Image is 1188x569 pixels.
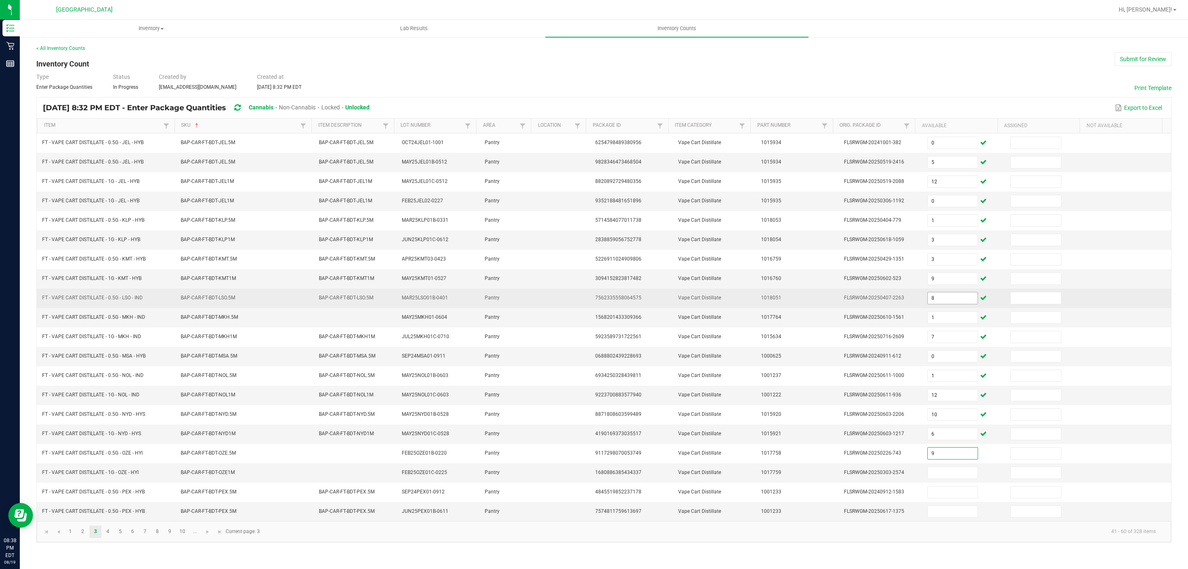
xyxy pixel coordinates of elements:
[595,431,641,436] span: 4190169373035517
[42,469,139,475] span: FT - VAPE CART DISTILLATE - 1G - OZE - HYI
[538,122,573,129] a: LocationSortable
[402,392,449,398] span: MAY25NOL01C-0603
[181,489,236,495] span: BAP-CAR-FT-BDT-PEX.5M
[545,20,808,37] a: Inventory Counts
[42,256,146,262] span: FT - VAPE CART DISTILLATE - 0.5G - KMT - HYB
[1113,101,1164,115] button: Export to Excel
[678,237,721,242] span: Vape Cart Distillate
[915,119,997,133] th: Available
[844,508,904,514] span: FLSRWGM-20250617-1375
[761,489,781,495] span: 1001233
[844,275,901,281] span: FLSRWGM-20250602-523
[402,275,446,281] span: MAY25KMT01-0527
[37,521,1171,542] kendo-pager: Current page: 3
[42,489,145,495] span: FT - VAPE CART DISTILLATE - 0.5G - PEX - HYB
[42,372,144,378] span: FT - VAPE CART DISTILLATE - 0.5G - NOL - IND
[997,119,1080,133] th: Assigned
[595,411,641,417] span: 8871808603599489
[483,122,518,129] a: AreaSortable
[737,121,747,131] a: Filter
[844,353,901,359] span: FLSRWGM-20240911-612
[402,372,448,378] span: MAY25NOL01B-0603
[646,25,707,32] span: Inventory Counts
[844,178,904,184] span: FLSRWGM-20250519-2088
[20,25,282,32] span: Inventory
[761,508,781,514] span: 1001233
[402,217,448,223] span: MAR25KLP01B-0331
[159,84,236,90] span: [EMAIL_ADDRESS][DOMAIN_NAME]
[485,295,500,301] span: Pantry
[678,198,721,204] span: Vape Cart Distillate
[761,178,781,184] span: 1015935
[485,372,500,378] span: Pantry
[159,73,186,80] span: Created by
[319,411,375,417] span: BAP-CAR-FT-BDT-NYD.5M
[401,122,463,129] a: Lot NumberSortable
[678,392,721,398] span: Vape Cart Distillate
[177,526,189,538] a: Page 10
[678,314,721,320] span: Vape Cart Distillate
[217,529,223,535] span: Go to the last page
[257,73,284,80] span: Created at
[402,431,449,436] span: MAY25NYD01C-0528
[181,431,236,436] span: BAP-CAR-FT-BDT-NYD1M
[595,256,641,262] span: 5226911024909806
[761,256,781,262] span: 1016759
[36,59,89,68] span: Inventory Count
[265,525,1162,538] kendo-pager-info: 41 - 60 of 328 items
[181,122,298,129] a: SKUSortable
[6,24,14,32] inline-svg: Inventory
[114,526,126,538] a: Page 5
[42,392,139,398] span: FT - VAPE CART DISTILLATE - 1G - NOL - IND
[102,526,114,538] a: Page 4
[181,314,238,320] span: BAP-CAR-FT-BDT-MKH.5M
[595,178,641,184] span: 8820892729480356
[6,42,14,50] inline-svg: Retail
[56,6,113,13] span: [GEOGRAPHIC_DATA]
[844,489,904,495] span: FLSRWGM-20240912-1583
[485,334,500,339] span: Pantry
[257,84,302,90] span: [DATE] 8:32 PM EDT
[595,295,641,301] span: 7562335558064575
[402,295,448,301] span: MAR25LSO01B-0401
[844,295,904,301] span: FLSRWGM-20250407-2263
[678,431,721,436] span: Vape Cart Distillate
[181,334,237,339] span: BAP-CAR-FT-BDT-MKH1M
[678,372,721,378] span: Vape Cart Distillate
[844,469,904,475] span: FLSRWGM-20250303-2574
[485,275,500,281] span: Pantry
[181,508,236,514] span: BAP-CAR-FT-BDT-PEX.5M
[1115,52,1171,66] button: Submit for Review
[485,237,500,242] span: Pantry
[485,450,500,456] span: Pantry
[593,122,655,129] a: Package IdSortable
[761,237,781,242] span: 1018054
[43,529,50,535] span: Go to the first page
[402,469,447,475] span: FEB25OZE01C-0225
[181,353,237,359] span: BAP-CAR-FT-BDT-MSA.5M
[127,526,139,538] a: Page 6
[113,73,130,80] span: Status
[1080,119,1162,133] th: Not Available
[485,314,500,320] span: Pantry
[761,372,781,378] span: 1001237
[678,508,721,514] span: Vape Cart Distillate
[402,489,445,495] span: SEP24PEX01-0912
[402,140,444,145] span: OCT24JEL01-1001
[319,431,374,436] span: BAP-CAR-FT-BDT-NYD1M
[90,526,101,538] a: Page 3
[20,20,283,37] a: Inventory
[757,122,820,129] a: Part NumberSortable
[4,537,16,559] p: 08:38 PM EDT
[181,140,235,145] span: BAP-CAR-FT-BDT-JEL.5M
[298,121,308,131] a: Filter
[844,411,904,417] span: FLSRWGM-20250603-2206
[113,84,138,90] span: In Progress
[193,122,200,129] span: Sortable
[319,334,375,339] span: BAP-CAR-FT-BDT-MKH1M
[678,140,721,145] span: Vape Cart Distillate
[36,73,49,80] span: Type
[319,295,373,301] span: BAP-CAR-FT-BDT-LSO.5M
[319,275,374,281] span: BAP-CAR-FT-BDT-KMT1M
[52,526,64,538] a: Go to the previous page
